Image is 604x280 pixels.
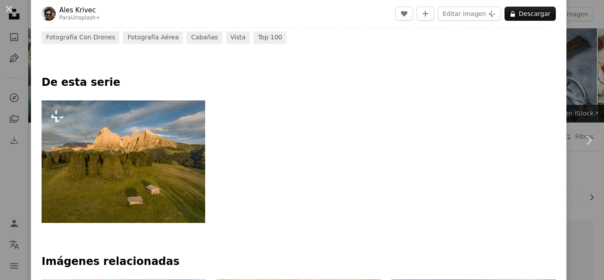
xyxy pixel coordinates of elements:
[438,7,501,21] button: Editar imagen
[42,31,119,44] a: Fotografía con drones
[42,100,205,223] img: Una vista aérea de una cadena montañosa con una pequeña cabaña en primer plano
[573,98,604,183] a: Siguiente
[59,6,100,15] a: Ales Krivec
[42,7,56,21] img: Ve al perfil de Ales Krivec
[59,15,100,22] div: Para
[226,31,250,44] a: vista
[395,7,413,21] button: Me gusta
[253,31,287,44] a: Top 100
[417,7,434,21] button: Añade a la colección
[71,15,100,21] a: Unsplash+
[42,76,556,90] p: De esta serie
[42,255,556,269] h4: Imágenes relacionadas
[123,31,183,44] a: Fotografía aérea
[187,31,222,44] a: Cabañas
[505,7,556,21] button: Descargar
[42,157,205,165] a: Una vista aérea de una cadena montañosa con una pequeña cabaña en primer plano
